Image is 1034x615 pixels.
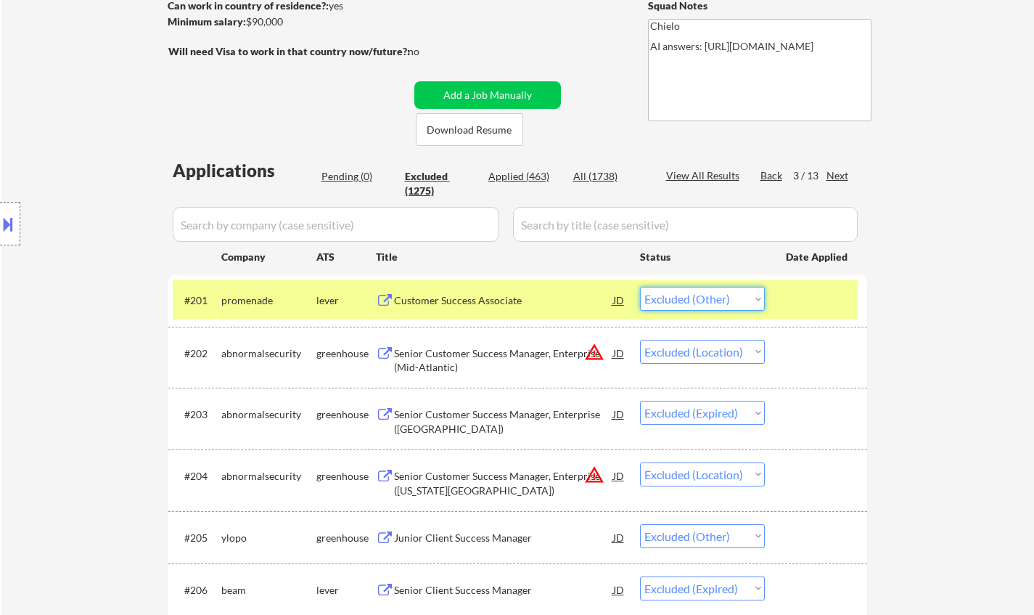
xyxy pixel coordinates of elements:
[221,583,316,598] div: beam
[221,346,316,361] div: abnormalsecurity
[321,169,394,184] div: Pending (0)
[573,169,646,184] div: All (1738)
[316,583,376,598] div: lever
[488,169,561,184] div: Applied (463)
[584,342,604,362] button: warning_amber
[394,407,613,436] div: Senior Customer Success Manager, Enterprise ([GEOGRAPHIC_DATA])
[376,250,626,264] div: Title
[221,469,316,484] div: abnormalsecurity
[168,45,410,57] strong: Will need Visa to work in that country now/future?:
[414,81,561,109] button: Add a Job Manually
[416,113,523,146] button: Download Resume
[394,346,613,375] div: Senior Customer Success Manager, Enterprise (Mid-Atlantic)
[826,168,850,183] div: Next
[612,287,626,313] div: JD
[184,583,210,598] div: #206
[612,524,626,550] div: JD
[793,168,826,183] div: 3 / 13
[316,469,376,484] div: greenhouse
[316,407,376,422] div: greenhouse
[184,531,210,545] div: #205
[168,15,409,29] div: $90,000
[394,583,613,598] div: Senior Client Success Manager
[394,293,613,308] div: Customer Success Associate
[168,15,246,28] strong: Minimum salary:
[612,577,626,603] div: JD
[405,169,477,197] div: Excluded (1275)
[612,463,626,489] div: JD
[221,407,316,422] div: abnormalsecurity
[640,243,765,269] div: Status
[221,293,316,308] div: promenade
[394,531,613,545] div: Junior Client Success Manager
[612,340,626,366] div: JD
[316,293,376,308] div: lever
[394,469,613,497] div: Senior Customer Success Manager, Enterprise ([US_STATE][GEOGRAPHIC_DATA])
[316,250,376,264] div: ATS
[760,168,784,183] div: Back
[584,465,604,485] button: warning_amber
[316,531,376,545] div: greenhouse
[184,407,210,422] div: #203
[786,250,850,264] div: Date Applied
[612,401,626,427] div: JD
[173,207,499,242] input: Search by company (case sensitive)
[666,168,744,183] div: View All Results
[184,469,210,484] div: #204
[221,250,316,264] div: Company
[221,531,316,545] div: ylopo
[316,346,376,361] div: greenhouse
[408,44,449,59] div: no
[513,207,858,242] input: Search by title (case sensitive)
